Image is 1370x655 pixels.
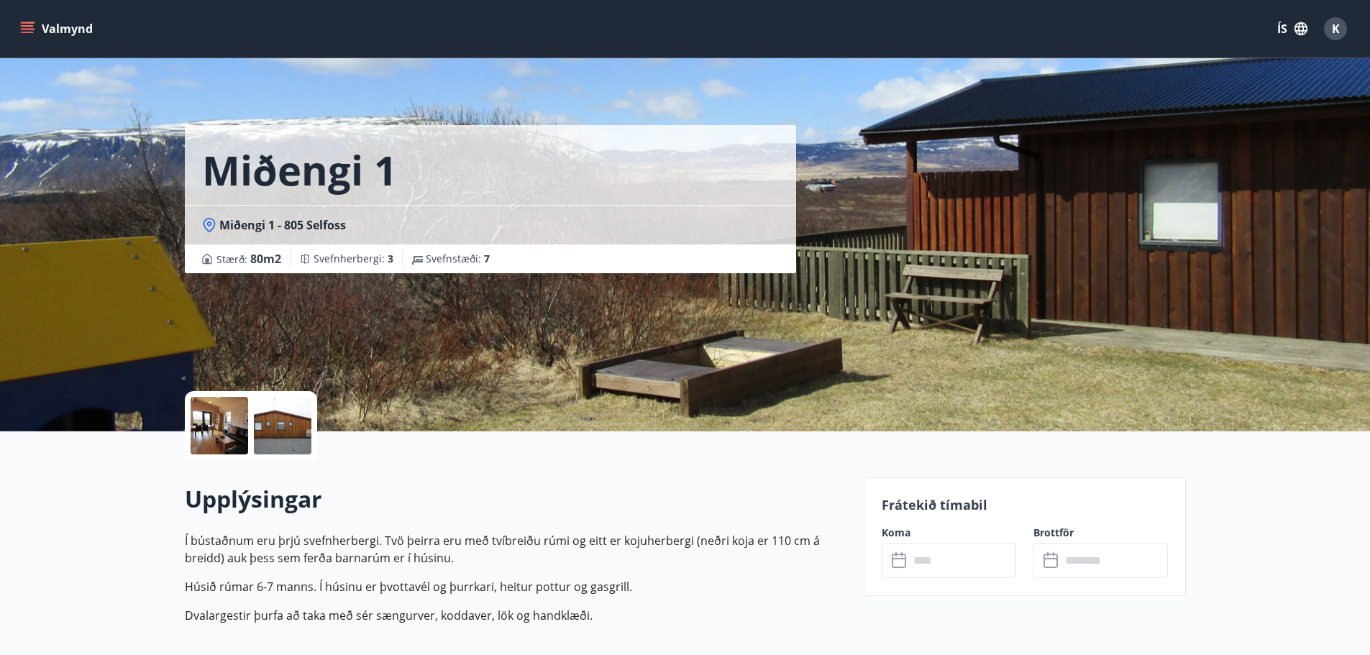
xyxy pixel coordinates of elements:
[250,251,281,267] span: 80 m2
[882,526,1016,540] label: Koma
[185,578,846,595] p: Húsið rúmar 6-7 manns. Í húsinu er þvottavél og þurrkari, heitur pottur og gasgrill.
[426,252,490,266] span: Svefnstæði :
[17,16,99,42] button: menu
[202,142,397,197] h1: Miðengi 1
[219,217,346,233] span: Miðengi 1 - 805 Selfoss
[1318,12,1353,46] button: K
[185,532,846,567] p: Í bústaðnum eru þrjú svefnherbergi. Tvö þeirra eru með tvíbreiðu rúmi og eitt er kojuherbergi (ne...
[216,250,281,267] span: Stærð :
[1033,526,1168,540] label: Brottför
[882,495,1168,514] p: Frátekið tímabil
[1269,16,1315,42] button: ÍS
[484,252,490,265] span: 7
[388,252,393,265] span: 3
[314,252,393,266] span: Svefnherbergi :
[1332,21,1340,37] span: K
[185,483,846,515] h2: Upplýsingar
[185,607,846,624] p: Dvalargestir þurfa að taka með sér sængurver, koddaver, lök og handklæði.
